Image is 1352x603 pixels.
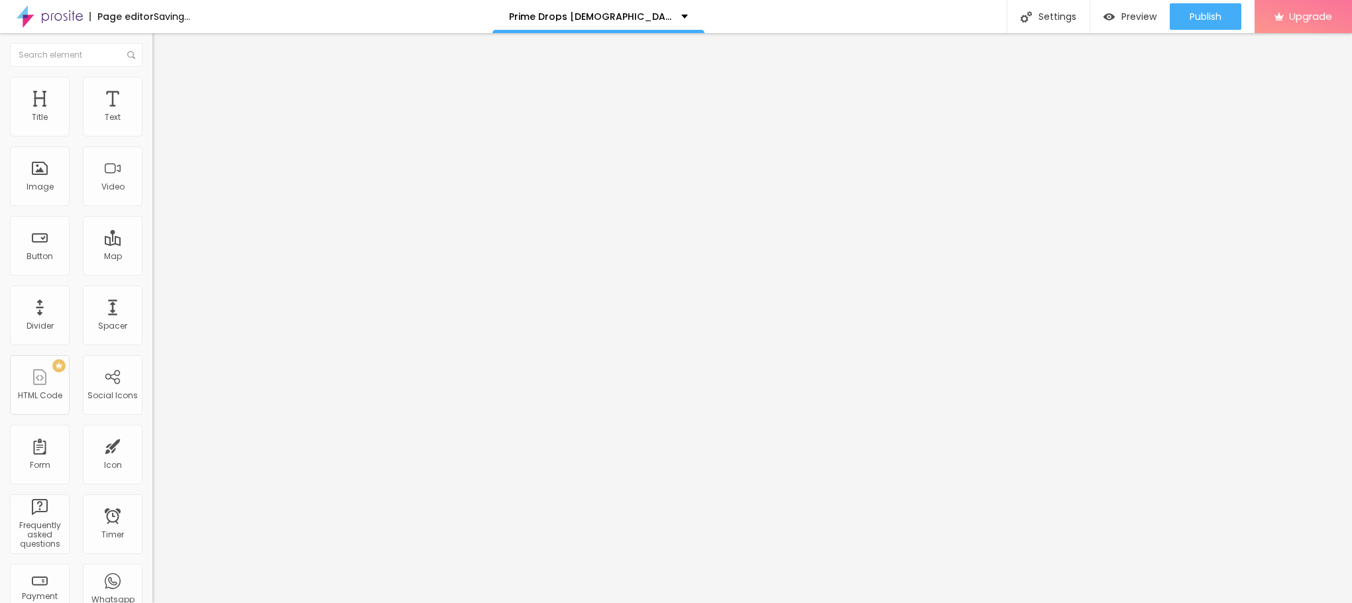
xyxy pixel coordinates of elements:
span: Preview [1121,11,1156,22]
div: Page editor [89,12,154,21]
span: Upgrade [1289,11,1332,22]
div: Text [105,113,121,122]
img: Icone [1021,11,1032,23]
button: Preview [1090,3,1170,30]
button: Publish [1170,3,1241,30]
div: Saving... [154,12,190,21]
div: Image [27,182,54,192]
div: Social Icons [87,391,138,400]
div: Spacer [98,321,127,331]
div: Map [104,252,122,261]
input: Search element [10,43,142,67]
p: Prime Drops [DEMOGRAPHIC_DATA][MEDICAL_DATA] [509,12,671,21]
div: Timer [101,530,124,539]
div: HTML Code [18,391,62,400]
img: view-1.svg [1103,11,1115,23]
div: Divider [27,321,54,331]
img: Icone [127,51,135,59]
iframe: Editor [152,33,1352,603]
div: Title [32,113,48,122]
div: Button [27,252,53,261]
div: Icon [104,461,122,470]
span: Publish [1190,11,1221,22]
div: Form [30,461,50,470]
div: Video [101,182,125,192]
div: Frequently asked questions [13,521,66,549]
